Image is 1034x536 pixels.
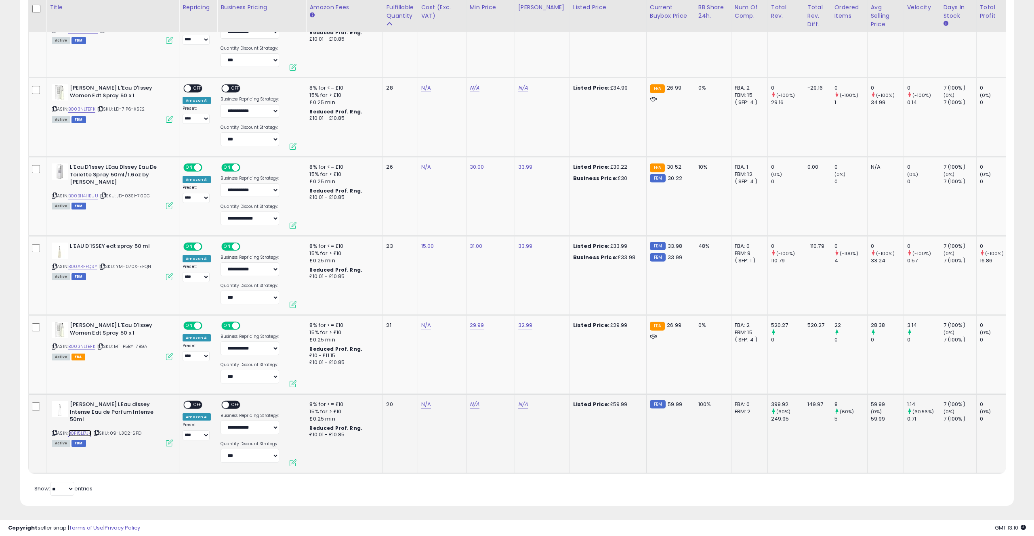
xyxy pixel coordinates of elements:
div: £0.25 min [309,178,376,185]
div: Velocity [907,3,937,12]
div: FBM: 15 [735,92,761,99]
strong: Copyright [8,524,38,532]
small: FBM [650,400,666,408]
div: Ordered Items [834,3,864,20]
div: 28.38 [871,322,904,329]
small: (-100%) [876,250,895,257]
a: 32.99 [518,321,533,329]
span: FBM [71,273,86,280]
span: 33.98 [668,242,682,250]
div: N/A [871,163,897,171]
div: 0.00 [807,163,825,171]
small: (0%) [980,408,991,415]
div: 7 (100%) [944,178,976,185]
div: 15% for > £10 [309,92,376,99]
a: B0F15L17J4 [68,430,91,437]
small: (-100%) [776,92,795,98]
label: Quantity Discount Strategy: [221,204,279,209]
label: Business Repricing Strategy: [221,334,279,339]
div: 0 [771,336,804,343]
div: £29.99 [573,322,640,329]
div: Amazon AI [183,97,211,104]
small: (0%) [944,250,955,257]
a: N/A [470,84,479,92]
div: 33.24 [871,257,904,264]
div: Total Profit [980,3,1009,20]
div: Fulfillable Quantity [386,3,414,20]
div: Total Rev. [771,3,801,20]
div: 0 [980,178,1013,185]
div: 0 [771,84,804,92]
b: Listed Price: [573,163,610,171]
a: 29.99 [470,321,484,329]
div: 4 [834,257,867,264]
div: 0 [980,99,1013,106]
span: 26.99 [667,84,681,92]
span: All listings currently available for purchase on Amazon [52,203,70,209]
div: 0.57 [907,257,940,264]
div: 0 [980,322,1013,329]
b: Listed Price: [573,84,610,92]
div: Listed Price [573,3,643,12]
a: N/A [518,84,528,92]
div: £10.01 - £10.85 [309,36,376,43]
label: Quantity Discount Strategy: [221,46,279,51]
div: 0 [980,84,1013,92]
img: 313UKE99dyL._SL40_.jpg [52,84,68,100]
div: £0.25 min [309,257,376,264]
span: OFF [201,322,214,329]
b: [PERSON_NAME] LEau dIssey Intense Eau de Parfum Intense 50ml [70,401,168,425]
span: 2025-10-9 13:10 GMT [995,524,1026,532]
a: N/A [421,321,431,329]
div: ( SFP: 4 ) [735,99,761,106]
div: 15% for > £10 [309,250,376,257]
img: 11jYIlKBHUL._SL40_.jpg [52,243,68,259]
small: (-100%) [876,92,895,98]
span: | SKU: YM-070X-EFQN [99,263,151,270]
span: | SKU: 09-L3Q2-SFDI [92,430,143,436]
div: £30 [573,175,640,182]
div: Num of Comp. [735,3,764,20]
div: 15% for > £10 [309,171,376,178]
small: (0%) [771,171,782,178]
div: Total Rev. Diff. [807,3,828,29]
div: 28 [386,84,411,92]
a: B003NLTEFK [68,343,95,350]
div: ASIN: [52,401,173,446]
a: N/A [421,163,431,171]
div: 26 [386,163,411,171]
div: 0 [980,336,1013,343]
a: 31.00 [470,242,483,250]
div: -110.79 [807,243,825,250]
small: FBA [650,322,665,331]
a: 33.99 [518,163,533,171]
div: £34.99 [573,84,640,92]
b: Reduced Prof. Rng. [309,187,362,194]
div: BB Share 24h. [698,3,728,20]
div: 7 (100%) [944,401,976,408]
span: Show: entries [34,485,92,492]
div: 7 (100%) [944,84,976,92]
div: 0 [907,336,940,343]
div: seller snap | | [8,524,140,532]
div: Preset: [183,422,211,440]
a: N/A [421,84,431,92]
span: FBA [71,354,85,360]
div: 0 [980,415,1013,423]
b: Reduced Prof. Rng. [309,425,362,431]
label: Quantity Discount Strategy: [221,125,279,130]
div: ( SFP: 4 ) [735,178,761,185]
span: OFF [191,402,204,408]
div: 16.86 [980,257,1013,264]
span: ON [184,322,194,329]
div: Amazon Fees [309,3,379,12]
img: 21Vuurgf0HL._SL40_.jpg [52,163,68,180]
div: 0 [771,243,804,250]
div: 8 [834,401,867,408]
div: Preset: [183,106,211,124]
div: 0 [834,84,867,92]
div: 520.27 [771,322,804,329]
div: 0 [980,163,1013,171]
div: £0.25 min [309,415,376,423]
b: Reduced Prof. Rng. [309,29,362,36]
